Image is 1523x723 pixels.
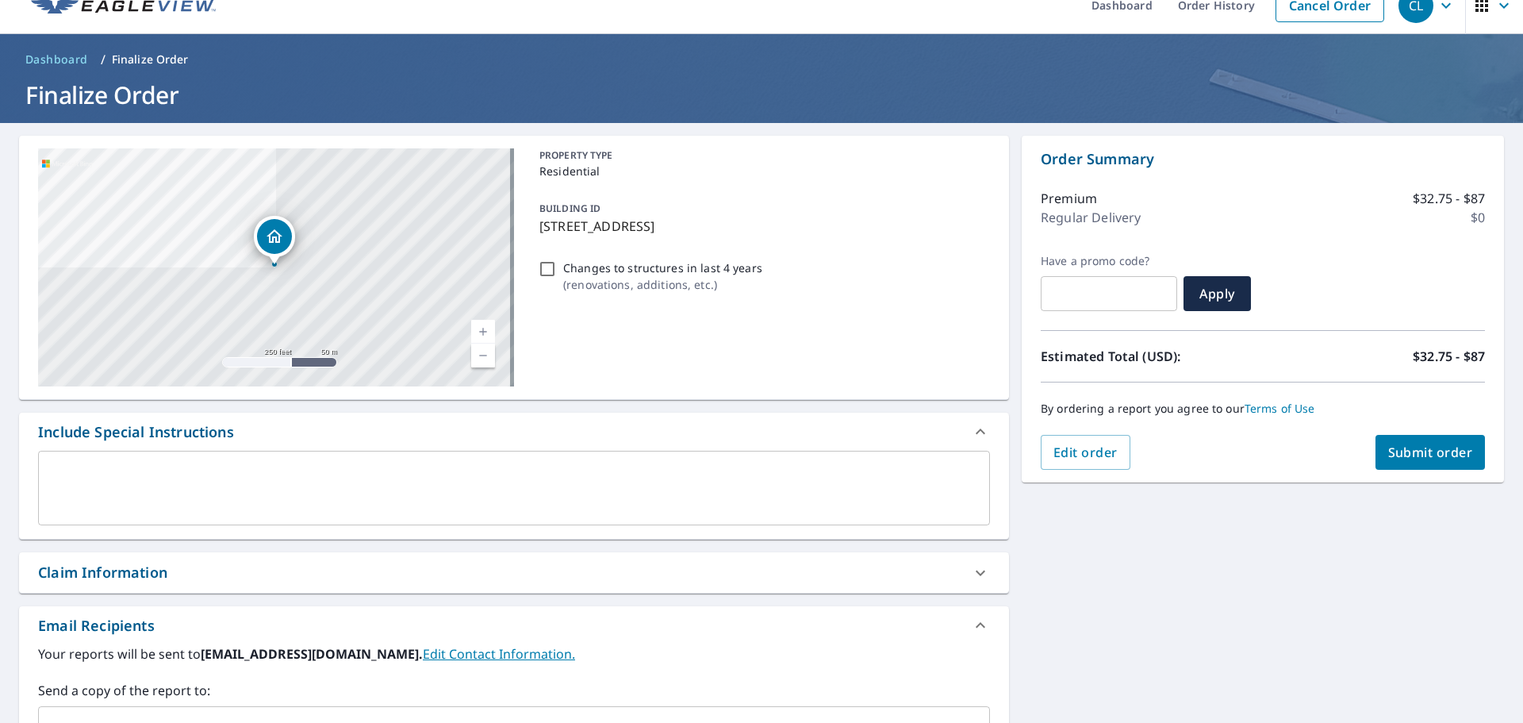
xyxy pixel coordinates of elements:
li: / [101,50,105,69]
button: Apply [1183,276,1251,311]
span: Edit order [1053,444,1118,461]
label: Send a copy of the report to: [38,681,990,700]
p: Finalize Order [112,52,189,67]
a: Dashboard [19,47,94,72]
div: Email Recipients [38,615,155,636]
label: Have a promo code? [1041,254,1177,268]
nav: breadcrumb [19,47,1504,72]
p: $32.75 - $87 [1413,347,1485,366]
button: Submit order [1375,435,1486,470]
b: [EMAIL_ADDRESS][DOMAIN_NAME]. [201,645,423,663]
div: Include Special Instructions [38,421,234,443]
p: $32.75 - $87 [1413,189,1485,208]
p: ( renovations, additions, etc. ) [563,276,762,293]
div: Dropped pin, building 1, Residential property, 1095 Montrose Tpke Owego, NY 13827 [254,216,295,265]
span: Dashboard [25,52,88,67]
p: BUILDING ID [539,202,600,215]
label: Your reports will be sent to [38,644,990,663]
a: EditContactInfo [423,645,575,663]
div: Claim Information [19,552,1009,593]
p: Order Summary [1041,148,1485,170]
p: Estimated Total (USD): [1041,347,1263,366]
span: Apply [1196,285,1238,302]
p: [STREET_ADDRESS] [539,217,984,236]
a: Current Level 17, Zoom In [471,320,495,344]
p: By ordering a report you agree to our [1041,402,1485,416]
h1: Finalize Order [19,79,1504,111]
button: Edit order [1041,435,1130,470]
a: Terms of Use [1245,401,1315,416]
p: PROPERTY TYPE [539,148,984,163]
div: Email Recipients [19,606,1009,644]
p: $0 [1471,208,1485,227]
a: Current Level 17, Zoom Out [471,344,495,367]
p: Regular Delivery [1041,208,1141,227]
span: Submit order [1388,444,1473,461]
div: Claim Information [38,562,167,583]
div: Include Special Instructions [19,413,1009,451]
p: Premium [1041,189,1097,208]
p: Changes to structures in last 4 years [563,260,762,276]
p: Residential [539,163,984,179]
